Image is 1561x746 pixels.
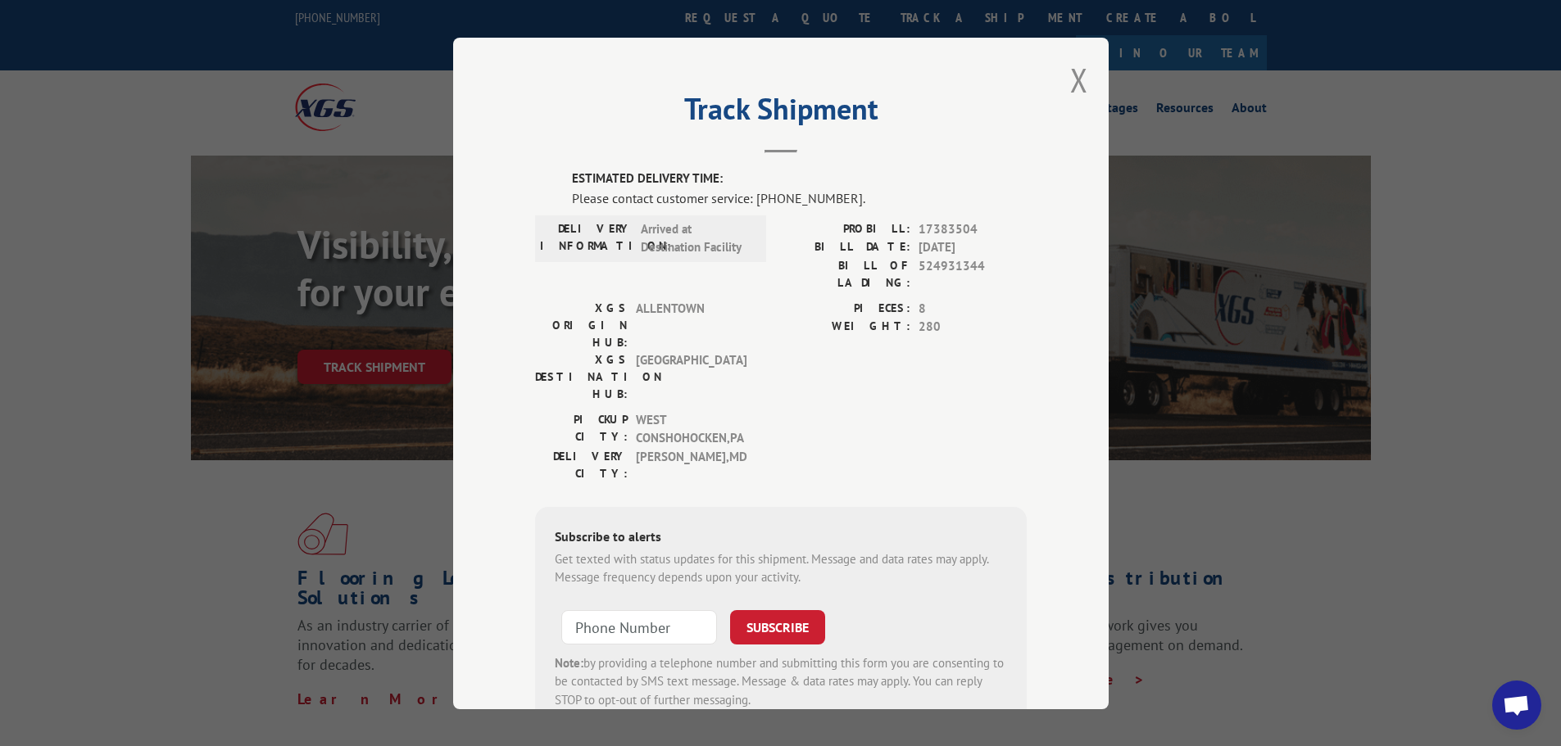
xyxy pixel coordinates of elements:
[572,170,1027,188] label: ESTIMATED DELIVERY TIME:
[781,256,910,291] label: BILL OF LADING:
[555,653,1007,709] div: by providing a telephone number and submitting this form you are consenting to be contacted by SM...
[636,447,746,482] span: [PERSON_NAME] , MD
[919,318,1027,337] span: 280
[535,410,628,447] label: PICKUP CITY:
[641,219,751,256] span: Arrived at Destination Facility
[781,318,910,337] label: WEIGHT:
[1070,58,1088,102] button: Close modal
[919,299,1027,318] span: 8
[535,350,628,402] label: XGS DESTINATION HUB:
[781,299,910,318] label: PIECES:
[919,256,1027,291] span: 524931344
[572,188,1027,207] div: Please contact customer service: [PHONE_NUMBER].
[636,410,746,447] span: WEST CONSHOHOCKEN , PA
[781,219,910,238] label: PROBILL:
[636,299,746,350] span: ALLENTOWN
[555,526,1007,549] div: Subscribe to alerts
[555,654,583,670] strong: Note:
[919,238,1027,257] span: [DATE]
[1492,680,1541,730] div: Open chat
[919,219,1027,238] span: 17383504
[636,350,746,402] span: [GEOGRAPHIC_DATA]
[535,447,628,482] label: DELIVERY CITY:
[561,609,717,644] input: Phone Number
[535,299,628,350] label: XGS ORIGIN HUB:
[540,219,633,256] label: DELIVERY INFORMATION:
[555,549,1007,586] div: Get texted with status updates for this shipment. Message and data rates may apply. Message frequ...
[730,609,825,644] button: SUBSCRIBE
[535,97,1027,129] h2: Track Shipment
[781,238,910,257] label: BILL DATE:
